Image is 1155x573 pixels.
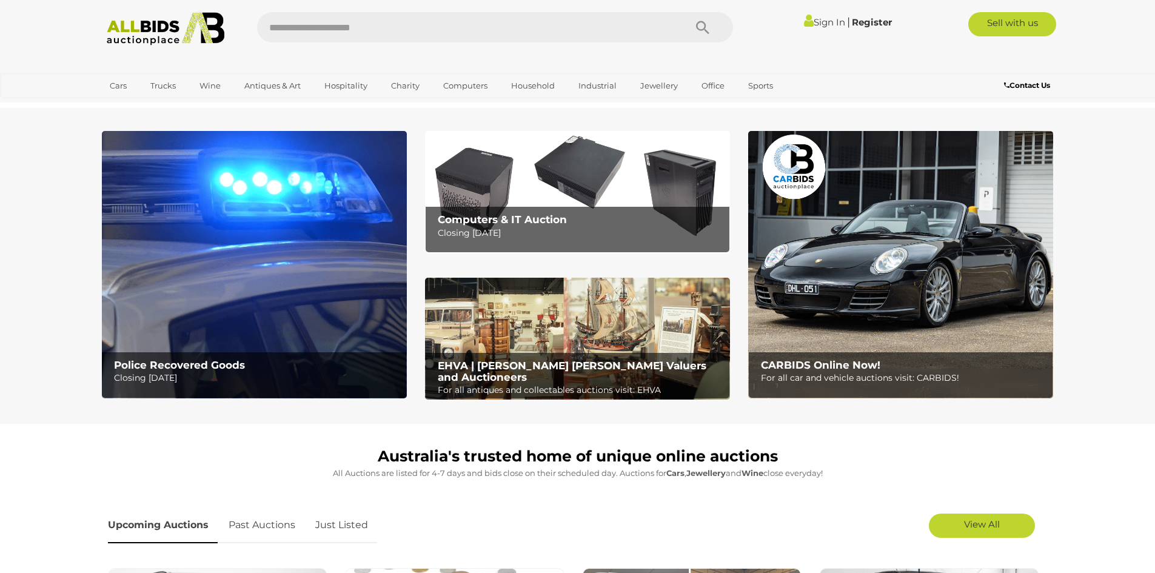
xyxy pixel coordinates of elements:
strong: Cars [666,468,685,478]
img: Computers & IT Auction [425,131,730,253]
a: Register [852,16,892,28]
a: View All [929,514,1035,538]
a: Hospitality [316,76,375,96]
span: View All [964,518,1000,530]
a: Sign In [804,16,845,28]
a: Past Auctions [219,508,304,543]
p: All Auctions are listed for 4-7 days and bids close on their scheduled day. Auctions for , and cl... [108,466,1048,480]
a: Upcoming Auctions [108,508,218,543]
a: Office [694,76,732,96]
a: Antiques & Art [236,76,309,96]
b: Contact Us [1004,81,1050,90]
strong: Wine [742,468,763,478]
a: Wine [192,76,229,96]
img: Allbids.com.au [100,12,232,45]
a: Sell with us [968,12,1056,36]
a: EHVA | Evans Hastings Valuers and Auctioneers EHVA | [PERSON_NAME] [PERSON_NAME] Valuers and Auct... [425,278,730,400]
button: Search [672,12,733,42]
b: CARBIDS Online Now! [761,359,880,371]
p: Closing [DATE] [114,370,400,386]
img: EHVA | Evans Hastings Valuers and Auctioneers [425,278,730,400]
a: Jewellery [632,76,686,96]
p: For all antiques and collectables auctions visit: EHVA [438,383,723,398]
a: Police Recovered Goods Police Recovered Goods Closing [DATE] [102,131,407,398]
a: [GEOGRAPHIC_DATA] [102,96,204,116]
img: CARBIDS Online Now! [748,131,1053,398]
a: Industrial [571,76,624,96]
a: Charity [383,76,427,96]
a: Computers [435,76,495,96]
strong: Jewellery [686,468,726,478]
span: | [847,15,850,28]
a: Household [503,76,563,96]
h1: Australia's trusted home of unique online auctions [108,448,1048,465]
a: Sports [740,76,781,96]
b: Police Recovered Goods [114,359,245,371]
a: Cars [102,76,135,96]
a: Computers & IT Auction Computers & IT Auction Closing [DATE] [425,131,730,253]
p: For all car and vehicle auctions visit: CARBIDS! [761,370,1046,386]
b: EHVA | [PERSON_NAME] [PERSON_NAME] Valuers and Auctioneers [438,360,706,383]
b: Computers & IT Auction [438,213,567,226]
img: Police Recovered Goods [102,131,407,398]
a: CARBIDS Online Now! CARBIDS Online Now! For all car and vehicle auctions visit: CARBIDS! [748,131,1053,398]
p: Closing [DATE] [438,226,723,241]
a: Just Listed [306,508,377,543]
a: Trucks [142,76,184,96]
a: Contact Us [1004,79,1053,92]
